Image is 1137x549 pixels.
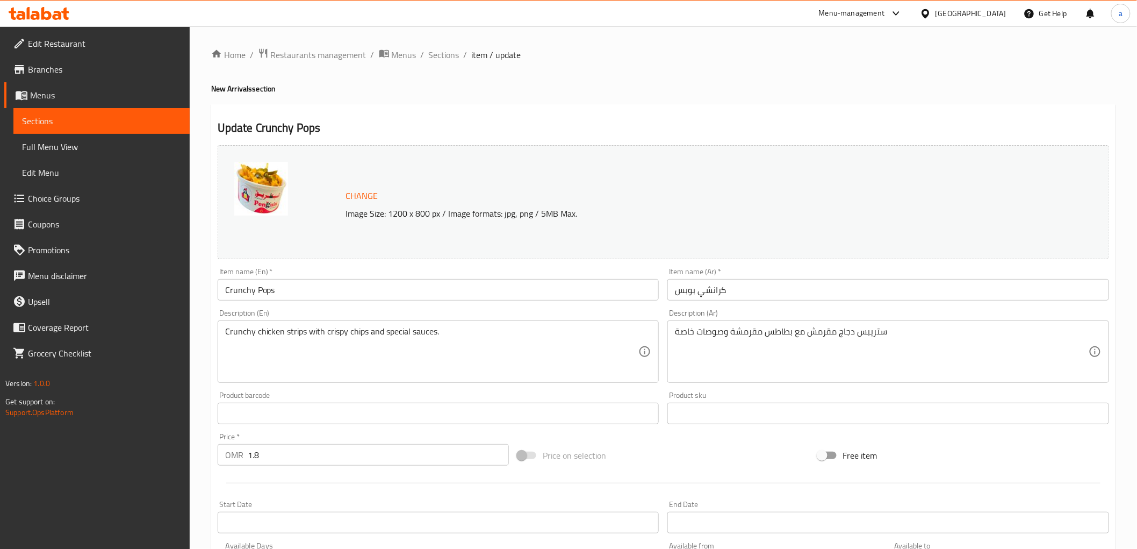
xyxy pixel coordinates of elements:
nav: breadcrumb [211,48,1116,62]
li: / [371,48,375,61]
a: Grocery Checklist [4,340,190,366]
span: Branches [28,63,181,76]
textarea: ستريبس دجاج مقرمش مع بطاطس مقرمشة وصوصات خاصة [675,326,1089,377]
a: Support.OpsPlatform [5,405,74,419]
a: Coupons [4,211,190,237]
span: item / update [472,48,521,61]
span: Menus [30,89,181,102]
span: Change [346,188,378,204]
h4: New Arrivals section [211,83,1116,94]
span: Upsell [28,295,181,308]
span: Edit Restaurant [28,37,181,50]
span: a [1119,8,1122,19]
input: Please enter price [248,444,509,466]
span: Free item [843,449,877,462]
span: Coupons [28,218,181,231]
span: Version: [5,376,32,390]
span: Menus [392,48,416,61]
a: Coverage Report [4,315,190,340]
li: / [421,48,424,61]
span: Price on selection [543,449,606,462]
input: Please enter product sku [667,403,1109,424]
a: Sections [429,48,459,61]
a: Menus [4,82,190,108]
a: Menu disclaimer [4,263,190,289]
input: Enter name Ar [667,279,1109,301]
span: Menu disclaimer [28,269,181,282]
p: OMR [225,448,243,461]
a: Edit Menu [13,160,190,186]
span: Coverage Report [28,321,181,334]
a: Branches [4,56,190,82]
li: / [464,48,467,61]
div: [GEOGRAPHIC_DATA] [935,8,1006,19]
div: Menu-management [819,7,885,20]
span: Get support on: [5,395,55,409]
span: 1.0.0 [33,376,50,390]
span: Sections [22,115,181,127]
span: Edit Menu [22,166,181,179]
span: Promotions [28,244,181,256]
span: Choice Groups [28,192,181,205]
span: Restaurants management [271,48,366,61]
input: Enter name En [218,279,659,301]
span: Full Menu View [22,140,181,153]
span: Grocery Checklist [28,347,181,360]
a: Promotions [4,237,190,263]
a: Choice Groups [4,186,190,211]
p: Image Size: 1200 x 800 px / Image formats: jpg, png / 5MB Max. [342,207,985,220]
a: Edit Restaurant [4,31,190,56]
input: Please enter product barcode [218,403,659,424]
button: Change [342,185,383,207]
a: Menus [379,48,416,62]
a: Sections [13,108,190,134]
a: Upsell [4,289,190,315]
a: Full Menu View [13,134,190,160]
li: / [250,48,254,61]
h2: Update Crunchy Pops [218,120,1109,136]
a: Home [211,48,246,61]
textarea: Crunchy chicken strips with crispy chips and special sauces. [225,326,639,377]
img: Crunchy_Pops638905892562191811.jpg [234,162,288,216]
a: Restaurants management [258,48,366,62]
